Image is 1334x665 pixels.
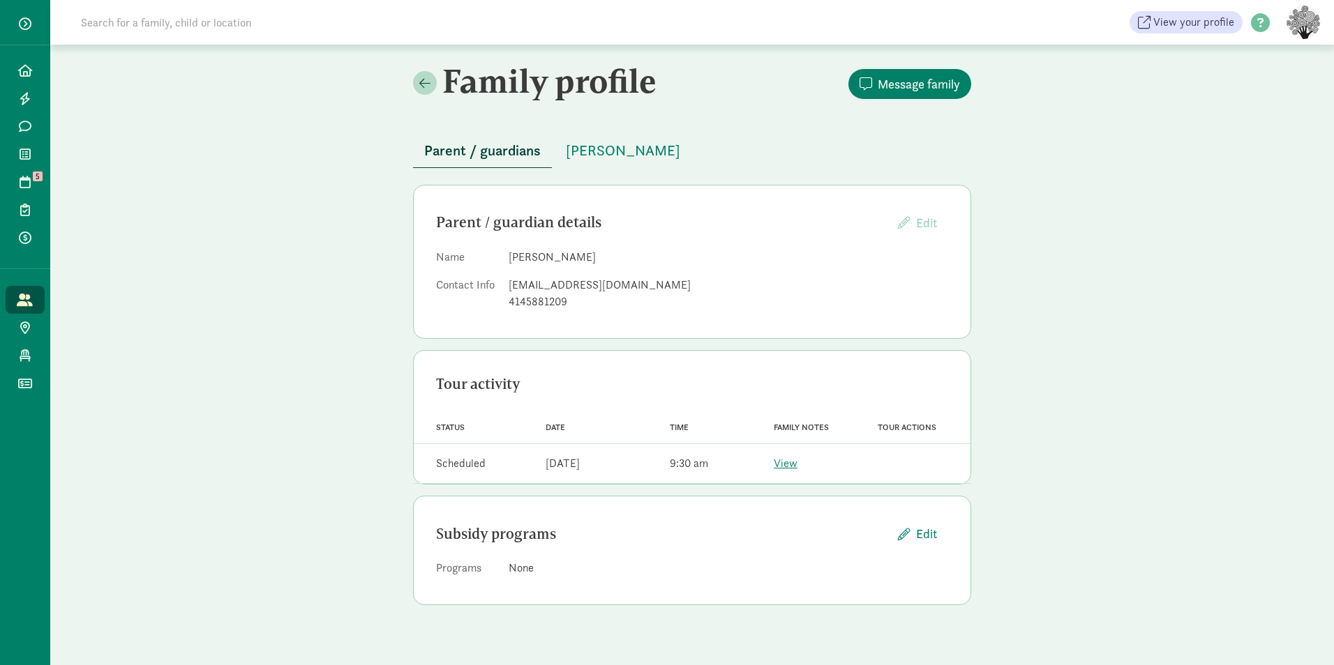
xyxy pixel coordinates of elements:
dt: Name [436,249,497,271]
span: Date [546,422,565,432]
a: View your profile [1130,11,1243,33]
button: Edit [887,519,948,549]
span: [PERSON_NAME] [566,139,680,162]
input: Search for a family, child or location [73,8,464,36]
div: Parent / guardian details [436,211,887,234]
span: Message family [878,75,960,93]
div: [DATE] [546,455,580,472]
a: [PERSON_NAME] [555,143,691,159]
button: Parent / guardians [413,134,552,168]
span: 5 [33,171,43,181]
a: 5 [6,168,45,196]
dt: Programs [436,560,497,582]
span: Parent / guardians [424,139,541,162]
span: Status [436,422,465,432]
div: Tour activity [436,373,948,395]
a: View [774,456,797,471]
span: Edit [916,215,937,231]
button: [PERSON_NAME] [555,134,691,167]
button: Edit [887,208,948,238]
div: None [509,560,948,576]
span: Time [670,422,689,432]
h2: Family profile [413,61,689,100]
div: Scheduled [436,455,486,472]
span: Family notes [774,422,829,432]
span: Edit [916,524,937,543]
a: Parent / guardians [413,143,552,159]
div: [EMAIL_ADDRESS][DOMAIN_NAME] [509,277,948,293]
iframe: Chat Widget [1264,598,1334,665]
dd: [PERSON_NAME] [509,249,948,266]
div: Subsidy programs [436,523,887,545]
button: Message family [848,69,971,99]
div: 9:30 am [670,455,708,472]
span: View your profile [1153,14,1234,31]
dt: Contact Info [436,277,497,316]
span: Tour actions [878,422,936,432]
div: 4145881209 [509,293,948,310]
